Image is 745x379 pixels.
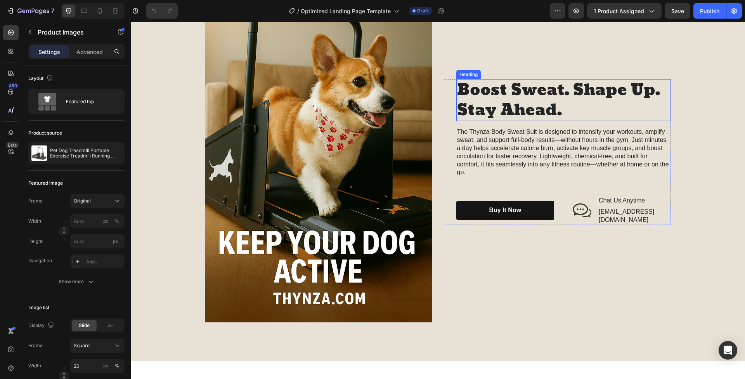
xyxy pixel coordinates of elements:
[700,7,719,15] div: Publish
[326,179,424,198] a: Buy It Now
[28,362,41,369] label: Width
[70,339,125,353] button: Square
[671,8,684,14] span: Save
[358,185,390,193] div: Buy It Now
[131,22,745,379] iframe: Design area
[76,48,103,56] p: Advanced
[693,3,726,19] button: Publish
[70,214,125,228] input: px%
[31,145,47,161] img: product feature img
[70,359,125,373] input: px%
[28,320,55,331] div: Display
[70,194,125,208] button: Original
[38,48,60,56] p: Settings
[326,57,540,99] h2: Boost Sweat. Shape Up. Stay Ahead.
[113,238,118,244] span: px
[50,148,121,159] p: Pet Dog Treadmill Portable Exercise Treadmill Running Machine for Small and Medium Dog Breeds
[587,3,662,19] button: 1 product assigned
[70,234,125,248] input: px
[7,83,19,89] div: 450
[28,238,43,245] label: Height
[327,49,348,56] div: Heading
[59,278,95,286] div: Show more
[468,175,539,183] p: Chat Us Anytime
[665,3,690,19] button: Save
[6,142,19,148] div: Beta
[79,322,90,329] span: Slide
[28,275,125,289] button: Show more
[28,73,54,84] div: Layout
[28,197,43,204] label: Frame
[66,93,113,111] div: Featured top
[74,342,90,349] span: Square
[719,341,737,360] div: Open Intercom Messenger
[112,216,121,226] button: px
[3,3,58,19] button: 7
[28,218,41,225] label: Width
[38,28,104,37] p: Product Images
[114,362,119,369] div: %
[103,362,109,369] div: px
[594,7,644,15] span: 1 product assigned
[28,304,49,311] div: Image list
[101,216,111,226] button: %
[112,361,121,370] button: px
[326,106,539,155] p: The Thynza Body Sweat Suit is designed to intensify your workouts, amplify sweat, and support ful...
[51,6,54,16] p: 7
[301,7,391,15] span: Optimized Landing Page Template
[28,257,52,264] div: Navigation
[74,197,91,204] span: Original
[28,130,62,137] div: Product source
[101,361,111,370] button: %
[146,3,178,19] div: Undo/Redo
[114,218,119,225] div: %
[108,322,114,329] span: All
[297,7,299,15] span: /
[86,258,123,265] div: Add...
[468,186,539,202] p: [EMAIL_ADDRESS][DOMAIN_NAME]
[28,342,43,349] label: Frame
[417,7,429,14] span: Draft
[103,218,109,225] div: px
[28,180,63,187] div: Featured image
